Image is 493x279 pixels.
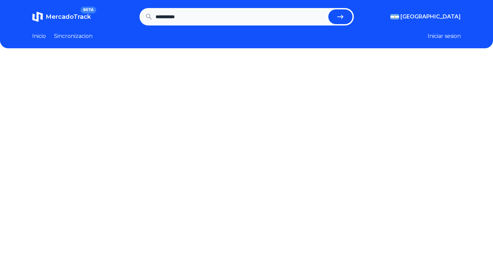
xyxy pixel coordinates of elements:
[390,14,399,19] img: Argentina
[390,13,461,21] button: [GEOGRAPHIC_DATA]
[32,11,91,22] a: MercadoTrackBETA
[80,7,96,13] span: BETA
[32,32,46,40] a: Inicio
[428,32,461,40] button: Iniciar sesion
[400,13,461,21] span: [GEOGRAPHIC_DATA]
[46,13,91,20] span: MercadoTrack
[54,32,93,40] a: Sincronizacion
[32,11,43,22] img: MercadoTrack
